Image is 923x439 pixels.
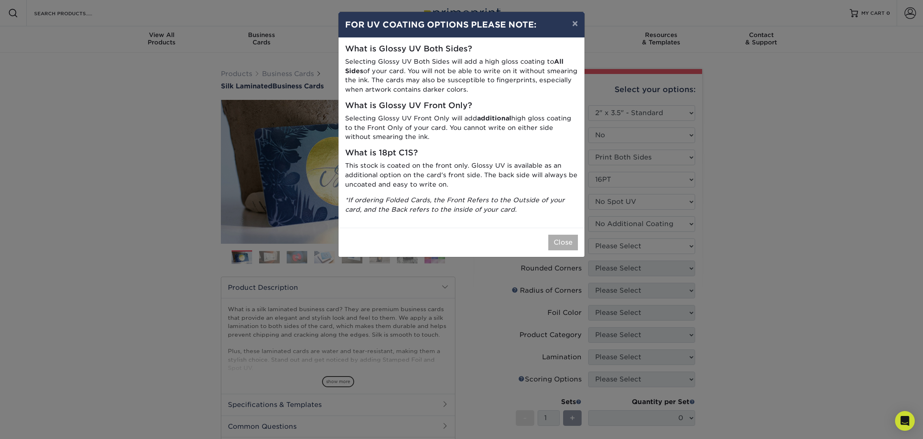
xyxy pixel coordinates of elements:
h4: FOR UV COATING OPTIONS PLEASE NOTE: [345,18,578,31]
p: Selecting Glossy UV Both Sides will add a high gloss coating to of your card. You will not be abl... [345,57,578,95]
div: Open Intercom Messenger [895,411,915,431]
i: *If ordering Folded Cards, the Front Refers to the Outside of your card, and the Back refers to t... [345,196,565,213]
button: Close [548,235,578,250]
button: × [566,12,584,35]
h5: What is Glossy UV Both Sides? [345,44,578,54]
strong: All Sides [345,58,564,75]
p: This stock is coated on the front only. Glossy UV is available as an additional option on the car... [345,161,578,189]
h5: What is 18pt C1S? [345,148,578,158]
p: Selecting Glossy UV Front Only will add high gloss coating to the Front Only of your card. You ca... [345,114,578,142]
strong: additional [477,114,511,122]
h5: What is Glossy UV Front Only? [345,101,578,111]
